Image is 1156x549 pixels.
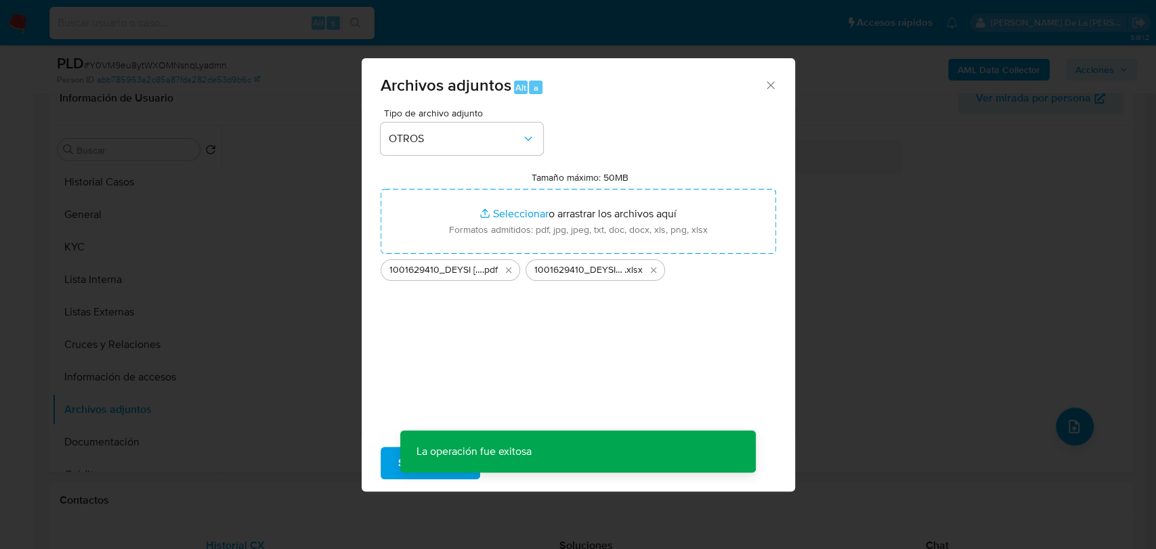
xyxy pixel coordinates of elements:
[482,263,498,277] span: .pdf
[398,448,463,478] span: Subir archivo
[389,263,482,277] span: 1001629410_DEYSI [PERSON_NAME] SERRANO_SEP2025
[400,431,548,473] p: La operación fue exitosa
[624,263,643,277] span: .xlsx
[534,81,538,94] span: a
[384,108,547,118] span: Tipo de archivo adjunto
[503,448,547,478] span: Cancelar
[515,81,526,94] span: Alt
[645,262,662,278] button: Eliminar 1001629410_DEYSI LIZBETH MARTINEZ SERRANO_SEP2025_AT.xlsx
[534,263,624,277] span: 1001629410_DEYSI [PERSON_NAME] SERRANO_SEP2025_AT
[389,132,521,146] span: OTROS
[381,447,480,479] button: Subir archivo
[381,254,776,281] ul: Archivos seleccionados
[381,73,511,97] span: Archivos adjuntos
[532,171,628,183] label: Tamaño máximo: 50MB
[500,262,517,278] button: Eliminar 1001629410_DEYSI LIZBETH MARTINEZ SERRANO_SEP2025.pdf
[381,123,543,155] button: OTROS
[764,79,776,91] button: Cerrar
